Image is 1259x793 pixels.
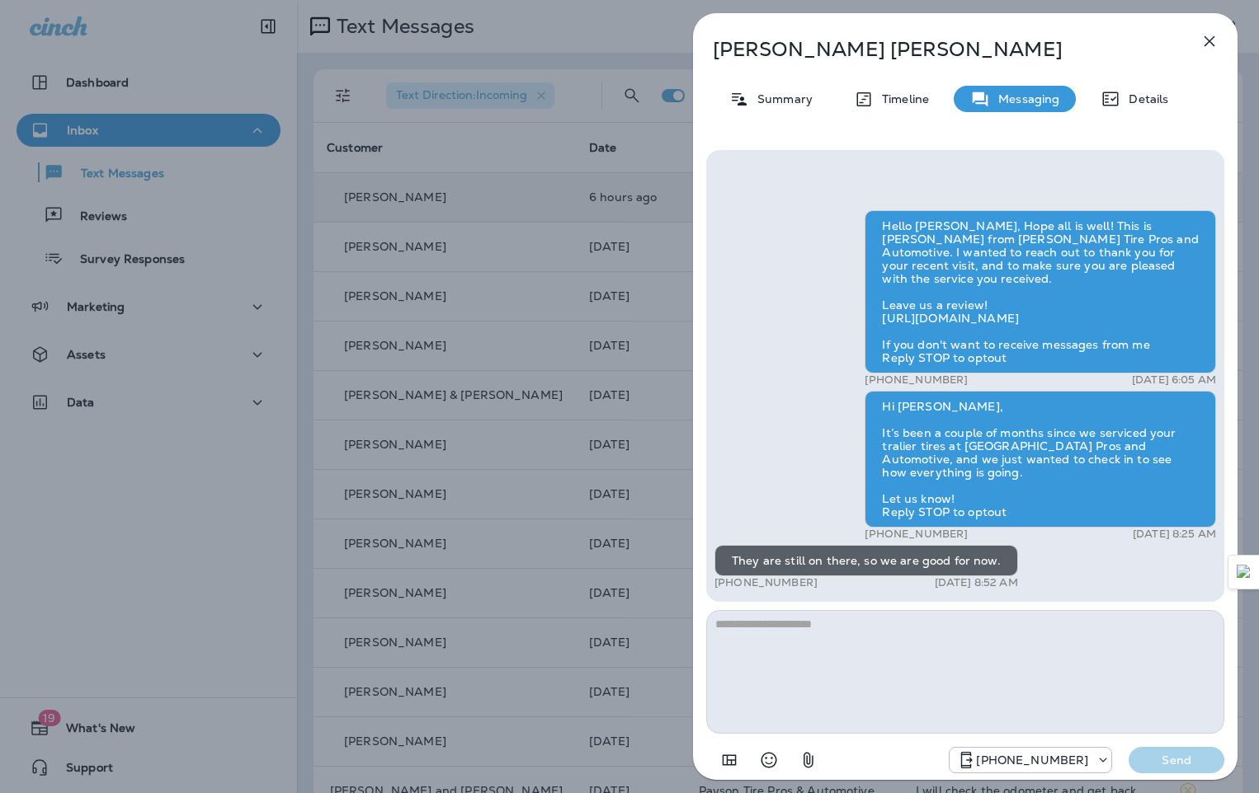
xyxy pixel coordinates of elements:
[990,92,1059,106] p: Messaging
[865,528,968,541] p: [PHONE_NUMBER]
[935,576,1018,589] p: [DATE] 8:52 AM
[714,576,818,589] p: [PHONE_NUMBER]
[865,373,968,387] p: [PHONE_NUMBER]
[865,391,1216,528] div: Hi [PERSON_NAME], It’s been a couple of months since we serviced your tralier tires at [GEOGRAPHI...
[976,753,1088,767] p: [PHONE_NUMBER]
[749,92,813,106] p: Summary
[752,744,785,777] button: Select an emoji
[874,92,929,106] p: Timeline
[1237,565,1252,579] img: Detect Auto
[713,744,746,777] button: Add in a premade template
[1133,528,1216,541] p: [DATE] 8:25 AM
[1132,373,1216,387] p: [DATE] 6:05 AM
[713,38,1163,61] p: [PERSON_NAME] [PERSON_NAME]
[1120,92,1168,106] p: Details
[714,545,1018,576] div: They are still on there, so we are good for now.
[865,210,1216,373] div: Hello [PERSON_NAME], Hope all is well! This is [PERSON_NAME] from [PERSON_NAME] Tire Pros and Aut...
[950,750,1111,770] div: +1 (928) 260-4498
